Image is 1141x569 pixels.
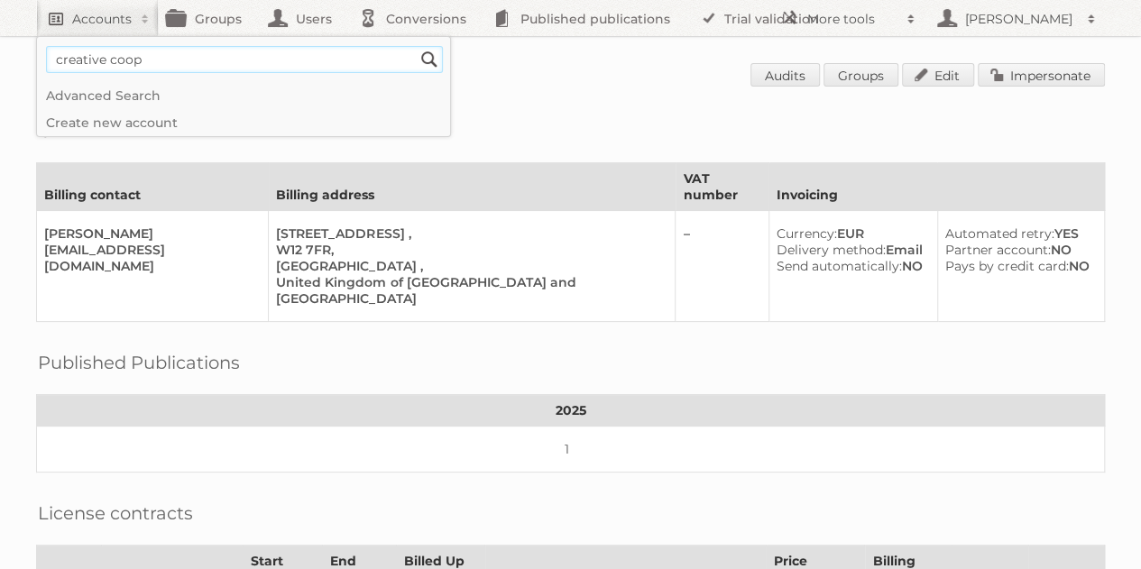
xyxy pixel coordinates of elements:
[676,211,769,322] td: –
[945,225,1054,242] span: Automated retry:
[37,427,1105,473] td: 1
[37,395,1105,427] th: 2025
[276,274,660,307] div: United Kingdom of [GEOGRAPHIC_DATA] and [GEOGRAPHIC_DATA]
[777,258,902,274] span: Send automatically:
[945,258,1090,274] div: NO
[978,63,1105,87] a: Impersonate
[777,258,923,274] div: NO
[824,63,898,87] a: Groups
[777,225,923,242] div: EUR
[902,63,974,87] a: Edit
[768,163,1104,211] th: Invoicing
[276,225,660,242] div: [STREET_ADDRESS] ,
[44,242,253,274] div: [EMAIL_ADDRESS][DOMAIN_NAME]
[777,242,886,258] span: Delivery method:
[44,225,253,242] div: [PERSON_NAME]
[961,10,1078,28] h2: [PERSON_NAME]
[945,242,1090,258] div: NO
[38,500,193,527] h2: License contracts
[276,258,660,274] div: [GEOGRAPHIC_DATA] ,
[750,63,820,87] a: Audits
[72,10,132,28] h2: Accounts
[416,46,443,73] input: Search
[37,109,450,136] a: Create new account
[36,63,1105,90] h1: Account 93683: The White Company
[945,258,1069,274] span: Pays by credit card:
[37,82,450,109] a: Advanced Search
[38,349,240,376] h2: Published Publications
[276,242,660,258] div: W12 7FR,
[807,10,897,28] h2: More tools
[269,163,676,211] th: Billing address
[676,163,769,211] th: VAT number
[37,163,269,211] th: Billing contact
[777,225,837,242] span: Currency:
[945,242,1051,258] span: Partner account:
[945,225,1090,242] div: YES
[777,242,923,258] div: Email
